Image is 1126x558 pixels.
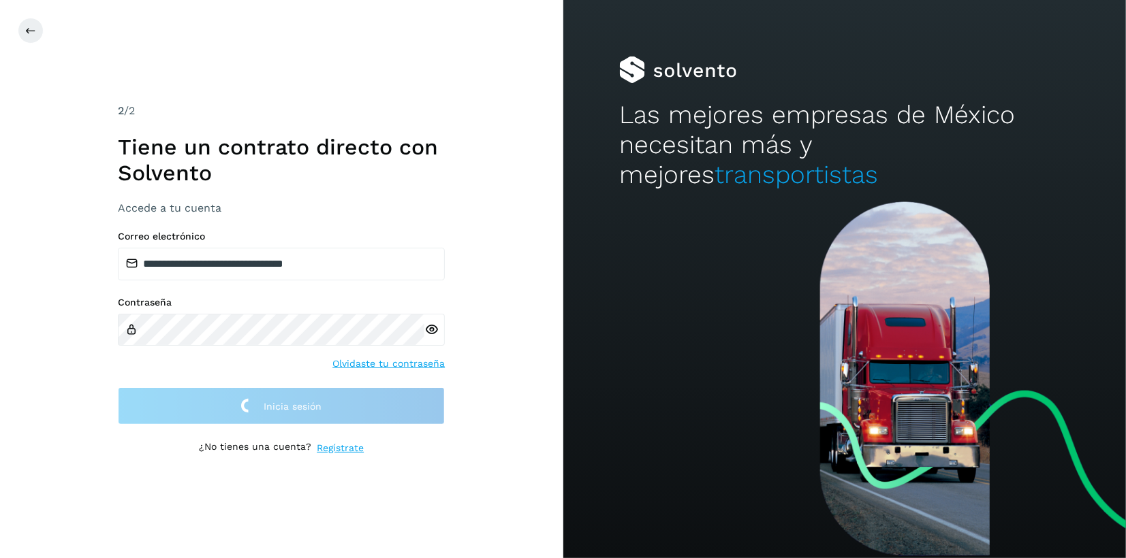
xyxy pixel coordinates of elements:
a: Regístrate [317,441,364,455]
p: ¿No tienes una cuenta? [199,441,311,455]
label: Contraseña [118,297,445,308]
span: Inicia sesión [264,401,322,411]
button: Inicia sesión [118,387,445,425]
div: /2 [118,103,445,119]
span: transportistas [715,160,878,189]
h1: Tiene un contrato directo con Solvento [118,134,445,186]
span: 2 [118,104,124,117]
label: Correo electrónico [118,231,445,242]
a: Olvidaste tu contraseña [332,357,445,371]
h2: Las mejores empresas de México necesitan más y mejores [619,100,1069,191]
h3: Accede a tu cuenta [118,201,445,214]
